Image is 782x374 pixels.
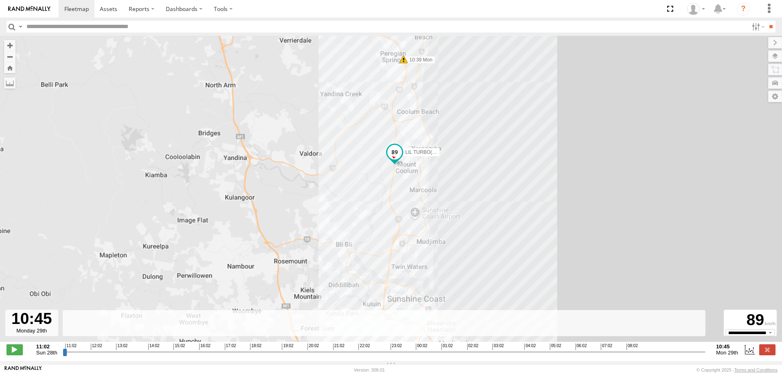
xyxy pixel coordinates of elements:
button: Zoom out [4,51,15,62]
span: 15:02 [174,343,185,350]
span: 03:02 [492,343,504,350]
span: 19:02 [282,343,293,350]
span: 07:02 [601,343,612,350]
label: 10:39 Mon [404,56,435,63]
span: 22:02 [358,343,370,350]
label: Map Settings [768,91,782,102]
span: 21:02 [333,343,345,350]
label: Measure [4,77,15,89]
label: Search Query [17,21,24,33]
span: 18:02 [250,343,261,350]
label: Close [759,344,775,355]
div: 89 [725,311,775,329]
span: 13:02 [116,343,127,350]
span: 02:02 [467,343,479,350]
a: Visit our Website [4,366,42,374]
span: 12:02 [91,343,102,350]
div: Version: 308.01 [354,367,385,372]
span: 00:02 [416,343,427,350]
span: 01:02 [442,343,453,350]
span: 20:02 [308,343,319,350]
label: Search Filter Options [749,21,766,33]
span: Mon 29th Sep 2025 [716,350,738,356]
span: 16:02 [199,343,211,350]
span: 11:02 [65,343,77,350]
span: 08:02 [626,343,638,350]
img: rand-logo.svg [8,6,51,12]
a: Terms and Conditions [734,367,778,372]
button: Zoom Home [4,62,15,73]
div: Laura Van Bruggen [684,3,708,15]
div: © Copyright 2025 - [696,367,778,372]
strong: 10:45 [716,343,738,350]
label: Play/Stop [7,344,23,355]
span: 14:02 [148,343,160,350]
span: 06:02 [576,343,587,350]
span: 23:02 [391,343,402,350]
span: LIL TURBO(SMALL TRUCK) [405,149,468,155]
span: Sun 28th Sep 2025 [36,350,57,356]
span: 04:02 [524,343,536,350]
span: 17:02 [225,343,236,350]
strong: 11:02 [36,343,57,350]
button: Zoom in [4,40,15,51]
span: 05:02 [550,343,561,350]
i: ? [737,2,750,15]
